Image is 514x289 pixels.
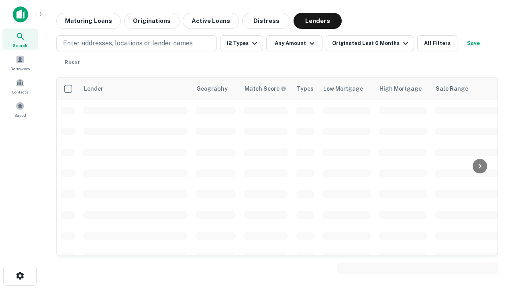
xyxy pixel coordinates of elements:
div: Capitalize uses an advanced AI algorithm to match your search with the best lender. The match sco... [245,84,286,93]
th: Low Mortgage [318,77,375,100]
div: High Mortgage [379,84,422,94]
iframe: Chat Widget [474,225,514,263]
th: High Mortgage [375,77,431,100]
button: Reset [59,55,85,71]
div: Types [297,84,314,94]
img: capitalize-icon.png [13,6,28,22]
button: 12 Types [220,35,263,51]
th: Sale Range [431,77,503,100]
button: Lenders [294,13,342,29]
button: Save your search to get updates of matches that match your search criteria. [461,35,486,51]
th: Geography [192,77,240,100]
div: Lender [84,84,103,94]
button: Enter addresses, locations or lender names [56,35,217,51]
button: Distress [242,13,290,29]
th: Types [292,77,318,100]
div: Sale Range [436,84,468,94]
a: Borrowers [2,52,38,73]
span: Contacts [12,89,28,95]
button: Originations [124,13,179,29]
th: Lender [79,77,192,100]
a: Search [2,28,38,50]
div: Low Mortgage [323,84,363,94]
span: Borrowers [10,65,30,72]
p: Enter addresses, locations or lender names [63,39,193,48]
th: Capitalize uses an advanced AI algorithm to match your search with the best lender. The match sco... [240,77,292,100]
button: All Filters [417,35,457,51]
div: Geography [196,84,228,94]
span: Search [13,42,27,49]
a: Contacts [2,75,38,97]
h6: Match Score [245,84,285,93]
div: Originated Last 6 Months [332,39,410,48]
button: Originated Last 6 Months [326,35,414,51]
button: Maturing Loans [56,13,121,29]
span: Saved [14,112,26,118]
button: Any Amount [266,35,322,51]
button: Active Loans [183,13,239,29]
a: Saved [2,98,38,120]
